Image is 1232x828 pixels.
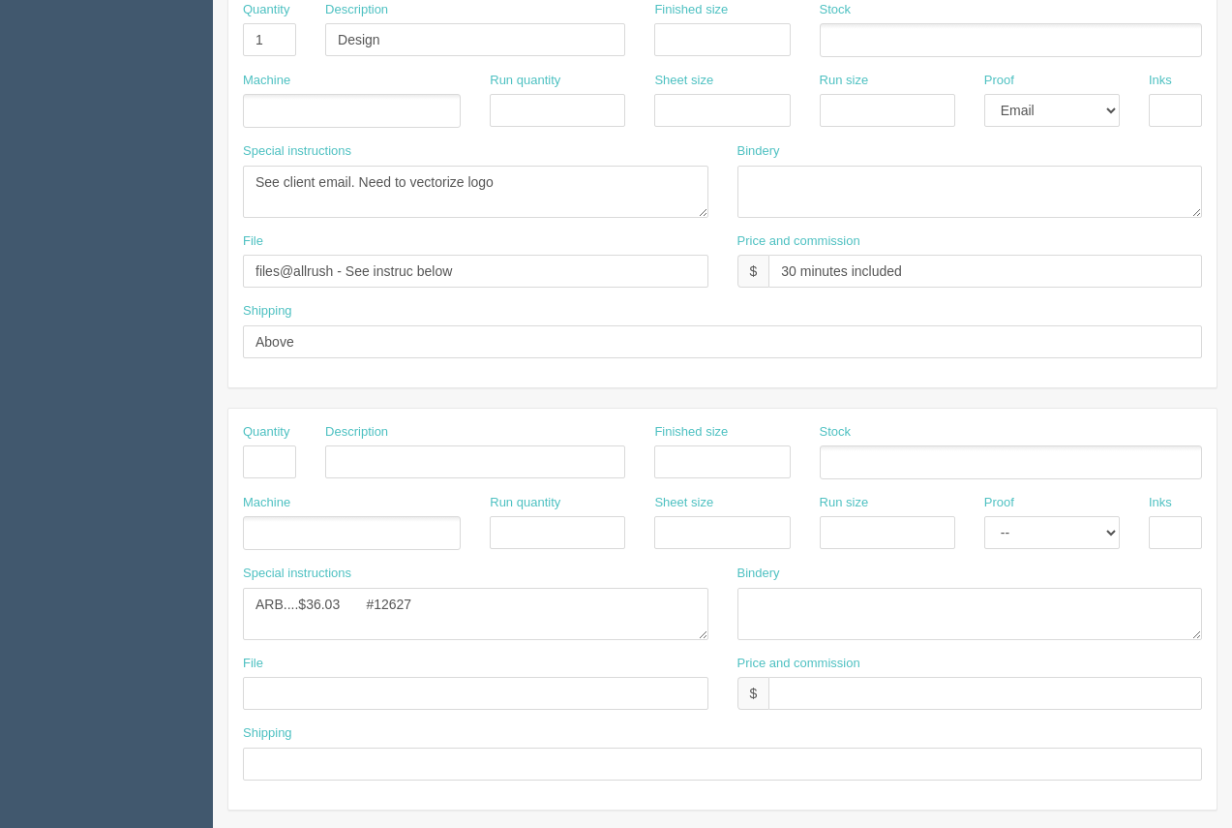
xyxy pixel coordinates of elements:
[243,72,290,90] label: Machine
[984,494,1014,512] label: Proof
[737,677,769,710] div: $
[325,423,388,442] label: Description
[654,494,713,512] label: Sheet size
[654,423,728,442] label: Finished size
[1149,494,1172,512] label: Inks
[490,494,560,512] label: Run quantity
[243,655,263,673] label: File
[243,565,351,583] label: Special instructions
[820,1,852,19] label: Stock
[243,724,292,743] label: Shipping
[984,72,1014,90] label: Proof
[654,1,728,19] label: Finished size
[737,232,860,251] label: Price and commission
[243,302,292,321] label: Shipping
[243,494,290,512] label: Machine
[243,1,289,19] label: Quantity
[243,423,289,442] label: Quantity
[820,423,852,442] label: Stock
[654,72,713,90] label: Sheet size
[325,1,388,19] label: Description
[737,655,860,673] label: Price and commission
[490,72,560,90] label: Run quantity
[820,494,869,512] label: Run size
[243,588,708,640] textarea: ARB....$36.03 #12627
[243,142,351,161] label: Special instructions
[1149,72,1172,90] label: Inks
[243,232,263,251] label: File
[737,565,780,583] label: Bindery
[243,166,708,218] textarea: See client email. Need to vectorize logo
[737,142,780,161] label: Bindery
[737,255,769,288] div: $
[820,72,869,90] label: Run size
